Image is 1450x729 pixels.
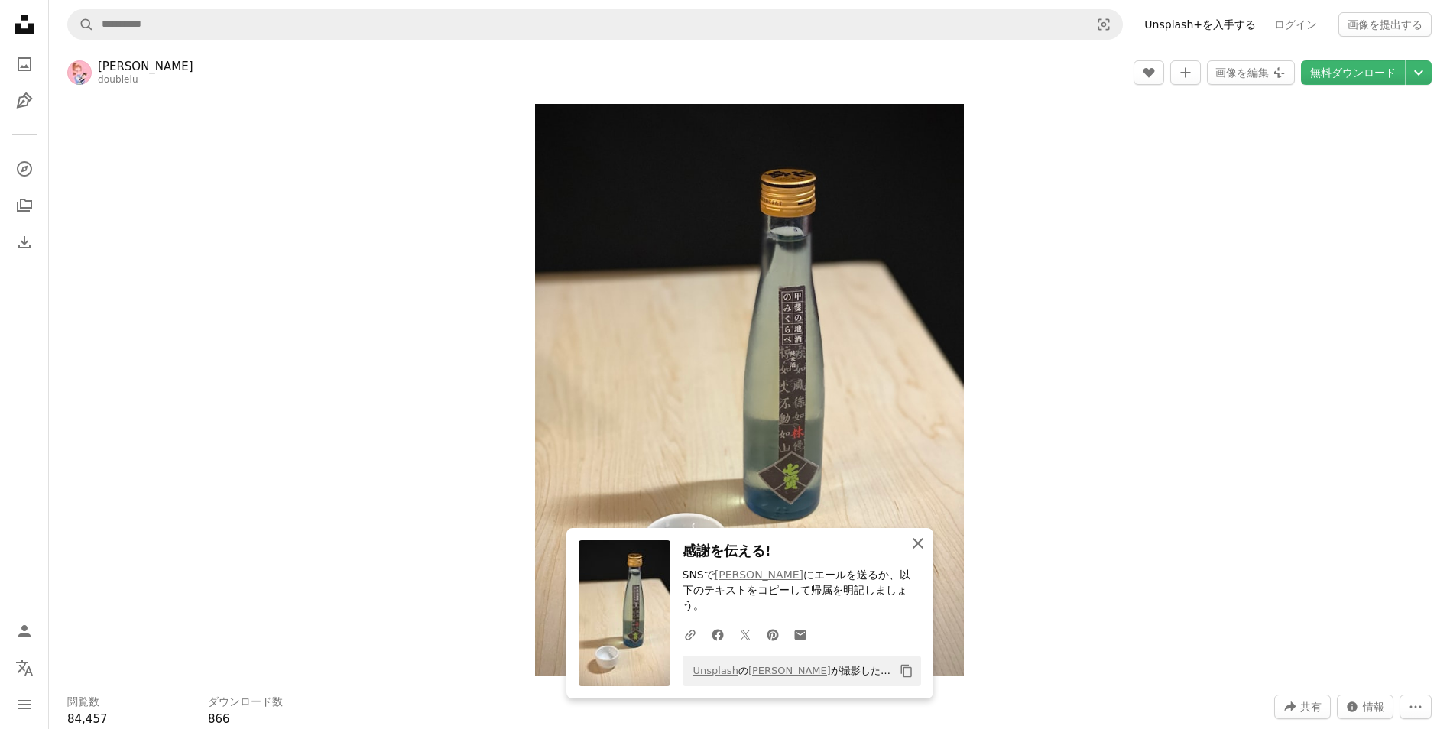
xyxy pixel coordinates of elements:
span: 共有 [1300,695,1322,718]
button: 画像を編集 [1207,60,1295,85]
span: 情報 [1363,695,1384,718]
button: ダウンロードサイズを選択してください [1406,60,1432,85]
a: ホーム — Unsplash [9,9,40,43]
a: イラスト [9,86,40,116]
a: Unsplash+を入手する [1135,12,1265,37]
a: Pinterestでシェアする [759,619,787,650]
a: doublelu [98,74,138,85]
button: クリップボードにコピーする [894,658,920,684]
button: この画像に関する統計 [1337,695,1393,719]
a: 探す [9,154,40,184]
a: [PERSON_NAME] [98,59,193,74]
a: ログイン / 登録する [9,616,40,646]
button: 言語 [9,653,40,683]
a: [PERSON_NAME] [715,569,803,582]
h3: 感謝を伝える! [683,540,921,562]
a: ログイン [1265,12,1326,37]
span: 84,457 [67,712,108,726]
button: ビジュアル検索 [1085,10,1122,39]
a: [PERSON_NAME] [748,665,831,676]
span: の が撮影した写真 [686,659,894,683]
h3: 閲覧数 [67,695,99,710]
button: コレクションに追加する [1170,60,1201,85]
a: Unsplash [693,665,738,676]
button: Unsplashで検索する [68,10,94,39]
a: コレクション [9,190,40,221]
h3: ダウンロード数 [208,695,283,710]
a: 無料ダウンロード [1301,60,1405,85]
button: このビジュアルを共有する [1274,695,1331,719]
span: 866 [208,712,230,726]
button: メニュー [9,689,40,720]
button: この画像でズームインする [535,104,965,676]
a: 写真 [9,49,40,79]
button: 画像を提出する [1338,12,1432,37]
form: サイト内でビジュアルを探す [67,9,1123,40]
img: 白と黄色のラベル付きボトル [535,104,965,676]
a: Twitterでシェアする [731,619,759,650]
a: Eメールでシェアする [787,619,814,650]
a: Facebookでシェアする [704,619,731,650]
a: ダウンロード履歴 [9,227,40,258]
button: その他のアクション [1400,695,1432,719]
p: SNSで にエールを送るか、以下のテキストをコピーして帰属を明記しましょう。 [683,569,921,614]
button: いいね！ [1134,60,1164,85]
img: Liu Luluのプロフィールを見る [67,60,92,85]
